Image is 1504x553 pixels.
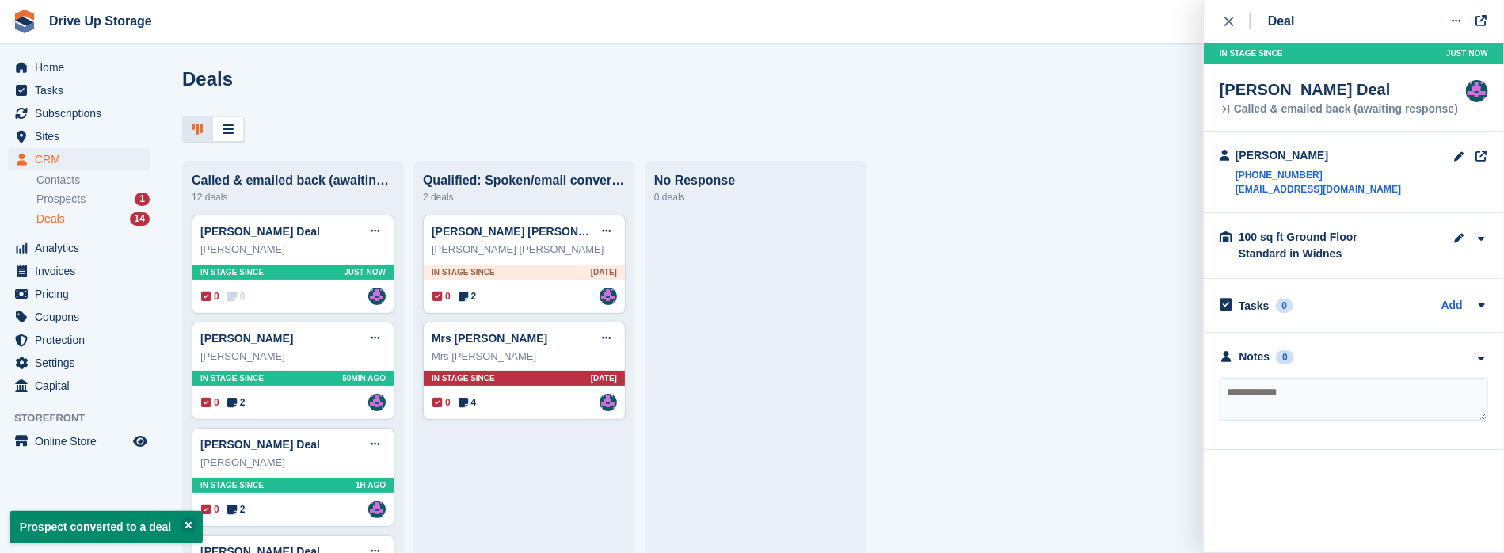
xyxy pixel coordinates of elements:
span: Protection [35,329,130,351]
div: [PERSON_NAME] [200,455,386,471]
img: stora-icon-8386f47178a22dfd0bd8f6a31ec36ba5ce8667c1dd55bd0f319d3a0aa187defe.svg [13,10,36,33]
span: [DATE] [591,266,617,278]
a: menu [8,283,150,305]
a: Drive Up Storage [43,8,158,34]
div: Deal [1268,12,1295,31]
a: Mrs [PERSON_NAME] [432,332,547,345]
div: 2 deals [423,188,626,207]
a: menu [8,148,150,170]
span: Capital [35,375,130,397]
a: menu [8,237,150,259]
a: menu [8,329,150,351]
span: In stage since [200,372,264,384]
a: menu [8,79,150,101]
a: [PERSON_NAME] [PERSON_NAME] Deal [432,225,647,238]
span: Storefront [14,410,158,426]
div: Called & emailed back (awaiting response) [1220,104,1458,115]
img: Andy [368,394,386,411]
span: 0 [201,502,219,517]
img: Andy [600,394,617,411]
span: In stage since [200,479,264,491]
img: Andy [368,501,386,518]
span: 2 [227,395,246,410]
a: Prospects 1 [36,191,150,208]
span: 2 [227,502,246,517]
a: menu [8,375,150,397]
span: Coupons [35,306,130,328]
span: Settings [35,352,130,374]
div: Mrs [PERSON_NAME] [432,349,617,364]
div: Called & emailed back (awaiting response) [192,174,394,188]
span: Subscriptions [35,102,130,124]
span: Online Store [35,430,130,452]
div: [PERSON_NAME] [1236,147,1401,164]
span: Analytics [35,237,130,259]
span: 1H AGO [356,479,386,491]
span: Sites [35,125,130,147]
div: 0 deals [654,188,857,207]
span: Tasks [35,79,130,101]
a: Deals 14 [36,211,150,227]
span: 50MIN AGO [342,372,386,384]
div: No Response [654,174,857,188]
span: 0 [432,289,451,303]
span: Pricing [35,283,130,305]
a: Andy [368,288,386,305]
div: 0 [1276,350,1294,364]
a: [EMAIL_ADDRESS][DOMAIN_NAME] [1236,182,1401,196]
div: 1 [135,193,150,206]
span: Prospects [36,192,86,207]
div: 0 [1276,299,1294,313]
a: menu [8,102,150,124]
div: [PERSON_NAME] [200,242,386,257]
div: Qualified: Spoken/email conversation with them [423,174,626,188]
div: [PERSON_NAME] Deal [1220,80,1458,99]
div: 12 deals [192,188,394,207]
span: Deals [36,212,65,227]
h1: Deals [182,68,233,90]
a: menu [8,352,150,374]
span: In stage since [1220,48,1283,59]
a: menu [8,125,150,147]
span: Home [35,56,130,78]
span: [DATE] [591,372,617,384]
span: Just now [1446,48,1488,59]
span: 2 [459,289,477,303]
a: Preview store [131,432,150,451]
a: menu [8,260,150,282]
a: [PERSON_NAME] [200,332,293,345]
span: 0 [227,289,246,303]
a: [PHONE_NUMBER] [1236,168,1401,182]
p: Prospect converted to a deal [10,511,203,543]
div: [PERSON_NAME] [200,349,386,364]
span: Just now [344,266,386,278]
span: 0 [432,395,451,410]
img: Andy [1466,80,1488,102]
a: [PERSON_NAME] Deal [200,438,320,451]
div: Notes [1239,349,1270,365]
h2: Tasks [1239,299,1270,313]
span: 0 [201,289,219,303]
div: [PERSON_NAME] [PERSON_NAME] [432,242,617,257]
a: menu [8,306,150,328]
a: Contacts [36,173,150,188]
span: 4 [459,395,477,410]
span: 0 [201,395,219,410]
a: [PERSON_NAME] Deal [200,225,320,238]
img: Andy [600,288,617,305]
span: CRM [35,148,130,170]
span: In stage since [432,372,495,384]
a: menu [8,430,150,452]
div: 100 sq ft Ground Floor Standard in Widnes [1239,229,1397,262]
div: 14 [130,212,150,226]
span: Invoices [35,260,130,282]
span: In stage since [432,266,495,278]
span: In stage since [200,266,264,278]
a: menu [8,56,150,78]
